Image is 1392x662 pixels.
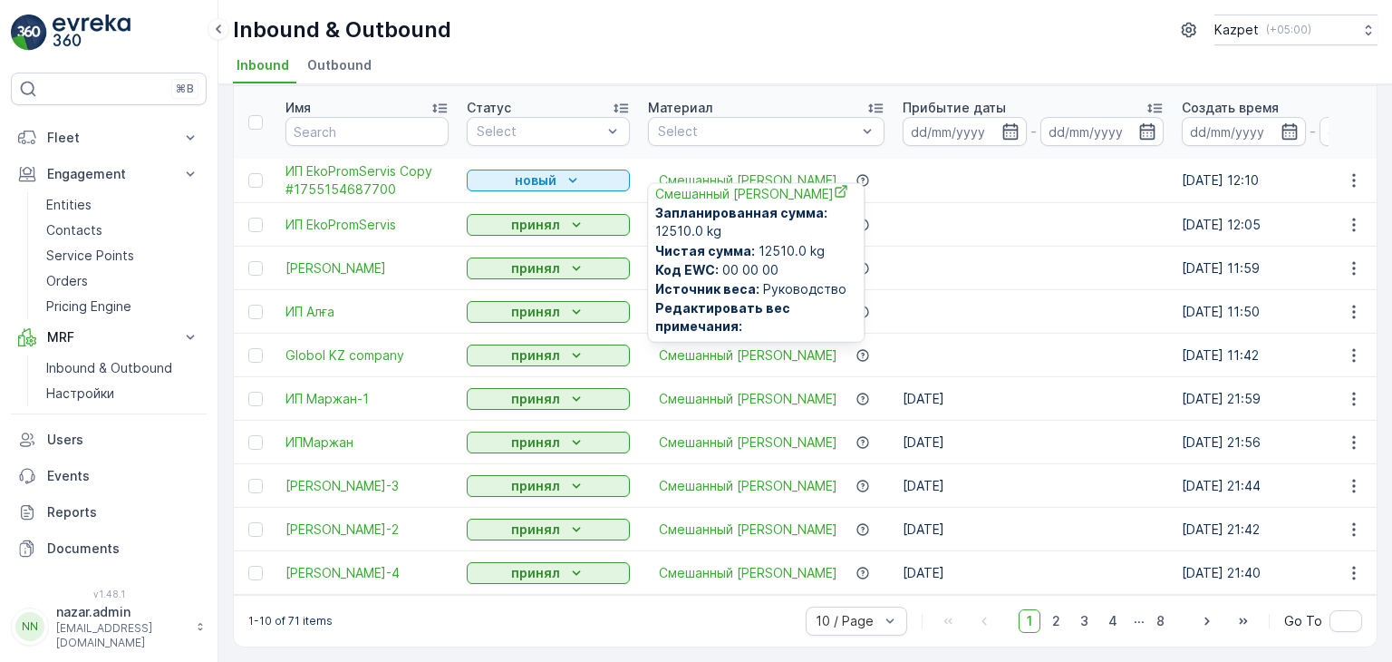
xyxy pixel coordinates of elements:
span: Go To [1284,612,1322,630]
div: Toggle Row Selected [248,479,263,493]
a: Шукаева-4 [285,564,449,582]
p: Создать время [1182,99,1279,117]
b: Редактировать вес примечания : [655,300,790,334]
span: 8 [1148,609,1173,633]
span: 2 [1044,609,1068,633]
a: Акбулатова-3 [285,477,449,495]
p: Select [658,122,856,141]
span: Inbound [237,56,289,74]
span: Смешанный [PERSON_NAME] [659,564,837,582]
span: Смешанный [PERSON_NAME] [659,346,837,365]
p: Reports [47,503,199,521]
a: ИП ХАН [285,259,449,277]
span: Смешанный [PERSON_NAME] [659,433,837,452]
a: Service Points [39,243,207,268]
a: Смешанный ПЭТ [659,521,837,539]
button: принял [467,388,630,410]
p: принял [511,216,560,234]
a: Смешанный ПЭТ [659,564,837,582]
input: dd/mm/yyyy [903,117,1027,146]
img: logo [11,15,47,51]
div: Toggle Row Selected [248,435,263,450]
a: Pricing Engine [39,294,207,319]
span: Смешанный [PERSON_NAME] [659,477,837,495]
button: принял [467,214,630,236]
p: Select [477,122,602,141]
p: ... [1134,609,1145,633]
button: принял [467,475,630,497]
button: Fleet [11,120,207,156]
a: Смешанный ПЭТ [659,477,837,495]
p: Прибытие даты [903,99,1006,117]
p: Материал [648,99,712,117]
button: принял [467,301,630,323]
span: [PERSON_NAME]-2 [285,521,449,539]
input: dd/mm/yyyy [1182,117,1306,146]
img: logo_light-DOdMpM7g.png [53,15,130,51]
a: Globol KZ company [285,346,449,365]
span: 3 [1072,609,1097,633]
span: [PERSON_NAME] [285,259,449,277]
a: ИП EkoPromServis Copy #1755154687700 [285,162,449,199]
a: Events [11,458,207,494]
button: принял [467,519,630,540]
p: Имя [285,99,311,117]
p: Pricing Engine [46,297,131,316]
a: Смешанный ПЭТ [659,346,837,365]
b: Запланированная сумма : [655,205,827,220]
p: принял [511,303,560,321]
input: dd/mm/yyyy [1040,117,1165,146]
p: принял [511,521,560,539]
div: Toggle Row Selected [248,522,263,537]
a: Настройки [39,381,207,406]
span: v 1.48.1 [11,589,207,599]
p: принял [511,477,560,495]
button: Engagement [11,156,207,192]
button: MRF [11,319,207,355]
td: [DATE] [894,377,1173,421]
span: 00 00 00 [655,260,856,278]
span: Outbound [307,56,372,74]
span: 12510.0 kg [655,241,856,259]
p: Inbound & Outbound [46,359,172,377]
div: Toggle Row Selected [248,566,263,580]
td: [DATE] [894,551,1173,595]
div: Toggle Row Selected [248,392,263,406]
a: Акбулатова-2 [285,521,449,539]
p: nazar.admin [56,603,187,621]
p: Статус [467,99,511,117]
b: Источник веса : [655,281,759,297]
button: NNnazar.admin[EMAIL_ADDRESS][DOMAIN_NAME] [11,603,207,650]
p: Настройки [46,385,114,403]
a: Смешанный ПЭТ [659,433,837,452]
a: ИП Маржан-1 [285,390,449,408]
button: новый [467,170,630,191]
span: Смешанный [PERSON_NAME] [659,171,837,190]
a: Entities [39,192,207,218]
p: принял [511,564,560,582]
div: Toggle Row Selected [248,348,263,363]
p: принял [511,346,560,365]
p: Fleet [47,129,170,147]
span: Смешанный [PERSON_NAME] [655,184,856,203]
p: ( +05:00 ) [1266,23,1311,37]
span: 4 [1100,609,1126,633]
p: Events [47,467,199,485]
a: Смешанный ПЭТ [659,390,837,408]
a: ИП EkoPromServis [285,216,449,234]
button: принял [467,562,630,584]
span: [PERSON_NAME]-3 [285,477,449,495]
a: Смешанный ПЭТ [655,184,856,203]
p: Inbound & Outbound [233,15,451,44]
td: [DATE] [894,464,1173,508]
p: Documents [47,540,199,558]
p: Engagement [47,165,170,183]
p: новый [515,171,556,190]
a: ИП Алға [285,303,449,321]
p: - [1030,121,1037,142]
div: Toggle Row Selected [248,173,263,188]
